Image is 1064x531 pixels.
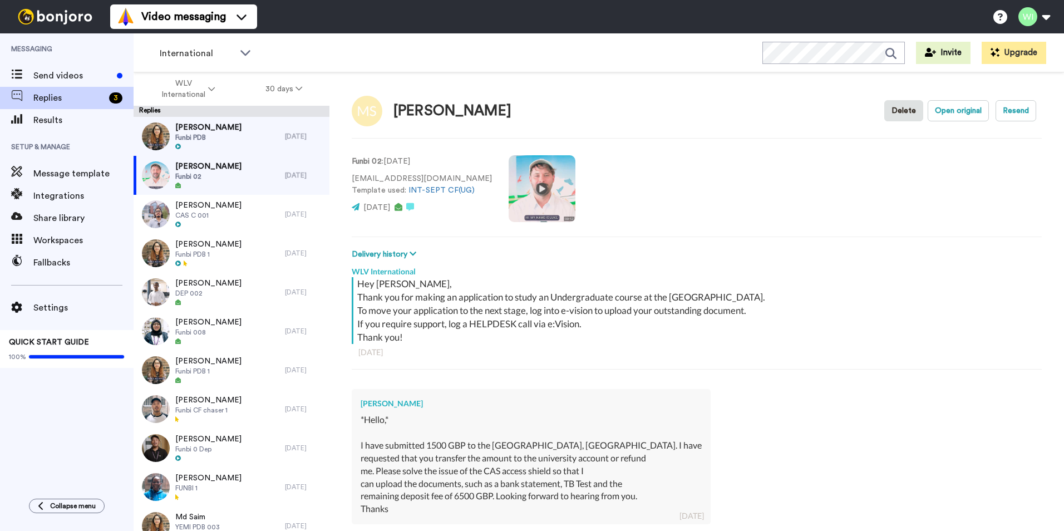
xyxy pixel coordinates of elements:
[50,501,96,510] span: Collapse menu
[160,47,234,60] span: International
[161,78,206,100] span: WLV International
[352,156,492,168] p: : [DATE]
[285,366,324,375] div: [DATE]
[175,512,220,523] span: Md Saim
[285,483,324,491] div: [DATE]
[175,133,242,142] span: Funbi PDB
[142,317,170,345] img: 46da0128-3f39-4863-8f80-8c1b6129621d-thumb.jpg
[142,434,170,462] img: 3b0f23e1-f7ea-418d-8c31-bf6d72df9965-thumb.jpg
[928,100,989,121] button: Open original
[363,204,390,212] span: [DATE]
[134,312,329,351] a: [PERSON_NAME]Funbi 008[DATE]
[33,301,134,314] span: Settings
[285,132,324,141] div: [DATE]
[142,395,170,423] img: f555942a-3537-49c4-88e3-4608a442e57f-thumb.jpg
[352,158,382,165] strong: Funbi 02
[134,273,329,312] a: [PERSON_NAME]DEP 002[DATE]
[175,328,242,337] span: Funbi 008
[175,161,242,172] span: [PERSON_NAME]
[134,468,329,507] a: [PERSON_NAME]FUNBI 1[DATE]
[175,445,242,454] span: Funbi 0 Dep
[285,210,324,219] div: [DATE]
[33,167,134,180] span: Message template
[175,356,242,367] span: [PERSON_NAME]
[175,239,242,250] span: [PERSON_NAME]
[285,327,324,336] div: [DATE]
[996,100,1036,121] button: Resend
[175,367,242,376] span: Funbi PDB 1
[285,405,324,414] div: [DATE]
[33,91,105,105] span: Replies
[33,189,134,203] span: Integrations
[142,239,170,267] img: 48226c89-d96f-4b72-be45-d47c225959ae-thumb.jpg
[285,444,324,453] div: [DATE]
[916,42,971,64] button: Invite
[142,356,170,384] img: 48226c89-d96f-4b72-be45-d47c225959ae-thumb.jpg
[285,522,324,530] div: [DATE]
[175,172,242,181] span: Funbi 02
[393,103,511,119] div: [PERSON_NAME]
[134,351,329,390] a: [PERSON_NAME]Funbi PDB 1[DATE]
[679,510,704,522] div: [DATE]
[884,100,923,121] button: Delete
[175,200,242,211] span: [PERSON_NAME]
[175,395,242,406] span: [PERSON_NAME]
[117,8,135,26] img: vm-color.svg
[982,42,1046,64] button: Upgrade
[134,195,329,234] a: [PERSON_NAME]CAS C 001[DATE]
[285,171,324,180] div: [DATE]
[134,390,329,429] a: [PERSON_NAME]Funbi CF chaser 1[DATE]
[175,289,242,298] span: DEP 002
[408,186,475,194] a: INT-SEPT CF(UG)
[33,234,134,247] span: Workspaces
[142,200,170,228] img: d13cd613-a0d5-406e-8cf3-0cde742e53d1-thumb.jpg
[134,156,329,195] a: [PERSON_NAME]Funbi 02[DATE]
[175,211,242,220] span: CAS C 001
[134,117,329,156] a: [PERSON_NAME]Funbi PDB[DATE]
[134,106,329,117] div: Replies
[175,484,242,493] span: FUNBI 1
[33,69,112,82] span: Send videos
[361,414,702,515] div: *Hello,* I have submitted 1500 GBP to the [GEOGRAPHIC_DATA], [GEOGRAPHIC_DATA]. I have requested ...
[33,212,134,225] span: Share library
[142,473,170,501] img: f0435363-af8b-43cb-a0d4-dda7bf440479-thumb.jpg
[352,96,382,126] img: Image of Muhammad Shayan
[136,73,240,105] button: WLV International
[175,122,242,133] span: [PERSON_NAME]
[134,234,329,273] a: [PERSON_NAME]Funbi PDB 1[DATE]
[285,249,324,258] div: [DATE]
[33,114,134,127] span: Results
[240,79,328,99] button: 30 days
[142,278,170,306] img: 39f073c3-77e9-414b-a00e-7669bee0ef46-thumb.jpg
[141,9,226,24] span: Video messaging
[9,338,89,346] span: QUICK START GUIDE
[358,347,1035,358] div: [DATE]
[142,161,170,189] img: a341ce55-b944-42f9-82d2-208a02fc6b31-thumb.jpg
[352,173,492,196] p: [EMAIL_ADDRESS][DOMAIN_NAME] Template used:
[9,352,26,361] span: 100%
[175,434,242,445] span: [PERSON_NAME]
[352,248,420,260] button: Delivery history
[175,278,242,289] span: [PERSON_NAME]
[352,260,1042,277] div: WLV International
[361,398,702,409] div: [PERSON_NAME]
[175,406,242,415] span: Funbi CF chaser 1
[13,9,97,24] img: bj-logo-header-white.svg
[285,288,324,297] div: [DATE]
[175,317,242,328] span: [PERSON_NAME]
[175,250,242,259] span: Funbi PDB 1
[357,277,1039,344] div: Hey [PERSON_NAME], Thank you for making an application to study an Undergraduate course at the [G...
[134,429,329,468] a: [PERSON_NAME]Funbi 0 Dep[DATE]
[33,256,134,269] span: Fallbacks
[142,122,170,150] img: efeae950-0c2e-44e3-9c57-74bcccf6614e-thumb.jpg
[109,92,122,104] div: 3
[29,499,105,513] button: Collapse menu
[175,473,242,484] span: [PERSON_NAME]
